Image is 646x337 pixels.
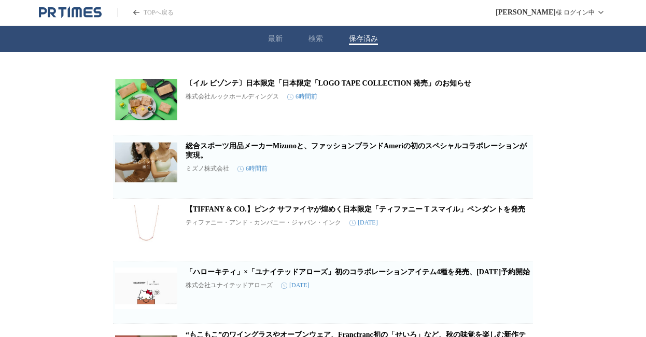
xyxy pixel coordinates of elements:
img: 総合スポーツ用品メーカーMizunoと、ファッションブランドAmeriの初のスペシャルコラボレーションが実現。 [115,142,177,183]
p: 株式会社ルックホールディングス [186,92,279,101]
button: 最新 [268,34,283,44]
p: 株式会社ユナイテッドアローズ [186,281,273,290]
img: 【TIFFANY & CO.】ピンク サファイヤが煌めく日本限定「ティファニー T スマイル」ペンダントを発売 [115,205,177,246]
a: 総合スポーツ用品メーカーMizunoと、ファッションブランドAmeriの初のスペシャルコラボレーションが実現。 [186,142,527,159]
p: ミズノ株式会社 [186,164,229,173]
time: 6時間前 [287,92,317,101]
button: 検索 [308,34,323,44]
a: 【TIFFANY & CO.】ピンク サファイヤが煌めく日本限定「ティファニー T スマイル」ペンダントを発売 [186,205,525,213]
a: 「ハローキティ」×「ユナイテッドアローズ」初のコラボレーションアイテム4種を発売、[DATE]予約開始 [186,268,530,276]
button: 保存済み [349,34,378,44]
time: [DATE] [281,282,310,289]
img: 〔イル ビゾンテ〕日本限定「日本限定「LOGO TAPE COLLECTION 発売」のお知らせ [115,79,177,120]
a: PR TIMESのトップページはこちら [39,6,102,19]
span: [PERSON_NAME] [496,8,556,17]
time: 6時間前 [237,164,268,173]
time: [DATE] [349,219,378,227]
p: ティファニー・アンド・カンパニー・ジャパン・インク [186,218,341,227]
a: 〔イル ビゾンテ〕日本限定「日本限定「LOGO TAPE COLLECTION 発売」のお知らせ [186,79,471,87]
a: PR TIMESのトップページはこちら [117,8,174,17]
img: 「ハローキティ」×「ユナイテッドアローズ」初のコラボレーションアイテム4種を発売、９月10日（水）予約開始 [115,268,177,309]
